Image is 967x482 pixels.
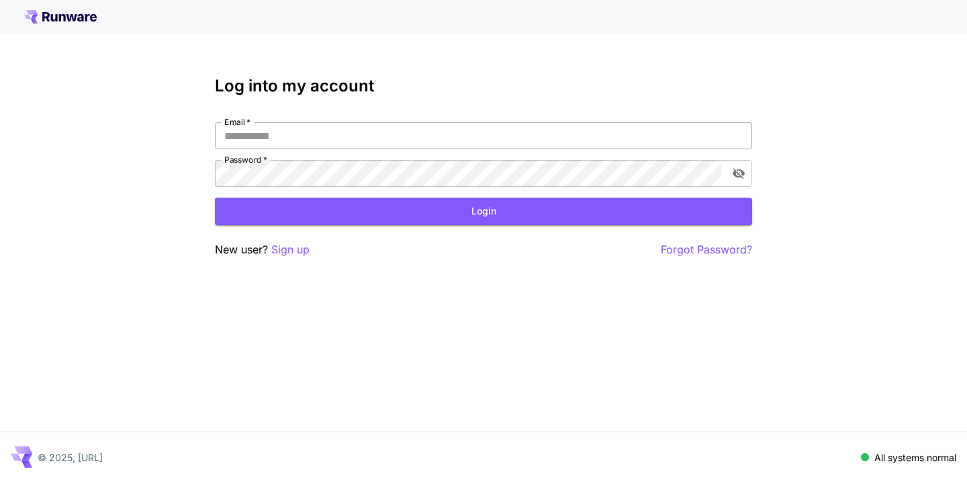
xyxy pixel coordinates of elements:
[727,161,751,186] button: toggle password visibility
[224,116,250,128] label: Email
[215,77,752,95] h3: Log into my account
[874,450,956,465] p: All systems normal
[271,241,310,258] button: Sign up
[38,450,103,465] p: © 2025, [URL]
[215,198,752,225] button: Login
[224,154,267,165] label: Password
[215,241,310,258] p: New user?
[661,241,752,258] button: Forgot Password?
